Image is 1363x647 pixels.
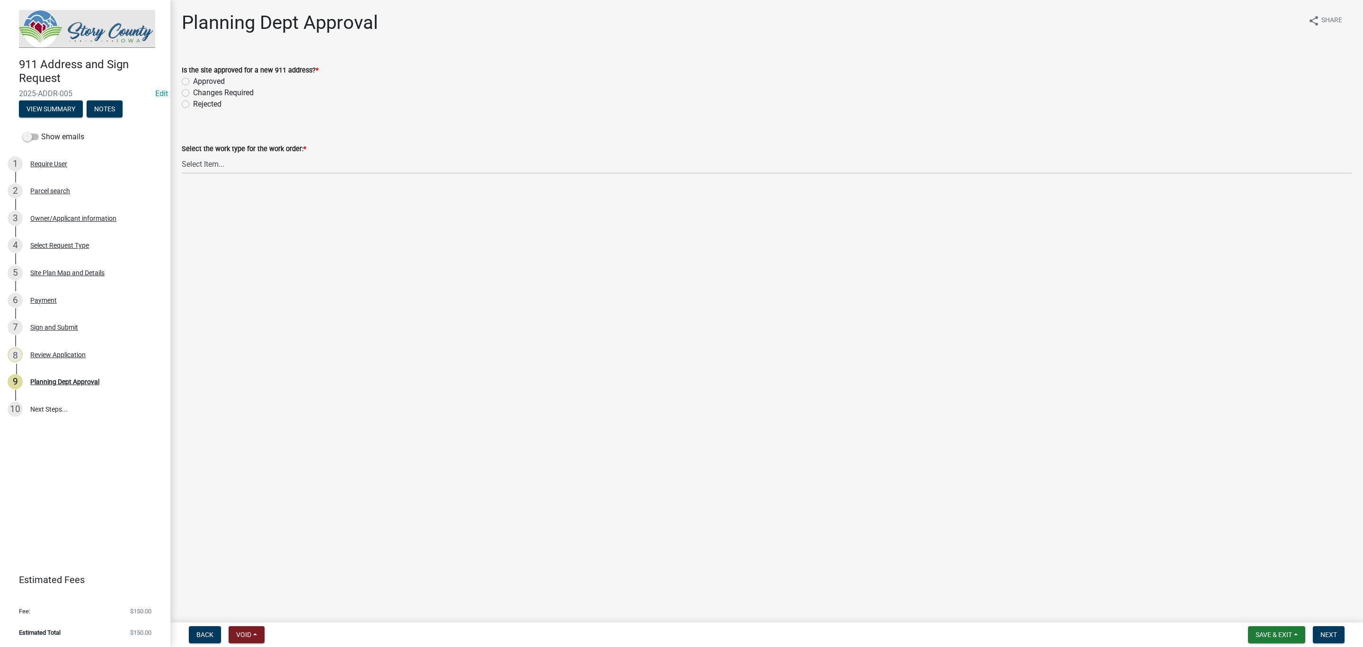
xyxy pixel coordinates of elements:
[8,402,23,417] div: 10
[229,626,265,643] button: Void
[8,156,23,171] div: 1
[1256,631,1292,638] span: Save & Exit
[30,270,105,276] div: Site Plan Map and Details
[19,100,83,117] button: View Summary
[30,161,67,167] div: Require User
[8,265,23,280] div: 5
[19,608,30,614] span: Fee:
[155,89,168,98] wm-modal-confirm: Edit Application Number
[30,297,57,304] div: Payment
[1320,631,1337,638] span: Next
[8,183,23,198] div: 2
[189,626,221,643] button: Back
[182,11,378,34] h1: Planning Dept Approval
[19,629,61,636] span: Estimated Total
[87,106,123,113] wm-modal-confirm: Notes
[182,67,319,74] label: Is the site approved for a new 911 address?
[196,631,213,638] span: Back
[130,608,151,614] span: $150.00
[182,146,306,153] label: Select the work type for the work order:
[8,570,155,589] a: Estimated Fees
[1313,626,1345,643] button: Next
[8,320,23,335] div: 7
[19,106,83,113] wm-modal-confirm: Summary
[8,293,23,308] div: 6
[236,631,251,638] span: Void
[19,58,163,85] h4: 911 Address and Sign Request
[30,378,99,385] div: Planning Dept Approval
[1248,626,1305,643] button: Save & Exit
[1301,11,1350,30] button: shareShare
[30,351,86,358] div: Review Application
[30,242,89,249] div: Select Request Type
[30,188,70,194] div: Parcel search
[130,629,151,636] span: $150.00
[19,10,155,48] img: Story County, Iowa
[193,76,225,87] label: Approved
[87,100,123,117] button: Notes
[23,131,84,143] label: Show emails
[193,99,221,110] label: Rejected
[1308,15,1319,27] i: share
[19,89,151,98] span: 2025-ADDR-005
[193,87,254,99] label: Changes Required
[30,215,116,222] div: Owner/Applicant information
[1321,15,1342,27] span: Share
[8,238,23,253] div: 4
[8,374,23,389] div: 9
[155,89,168,98] a: Edit
[8,211,23,226] div: 3
[8,347,23,362] div: 8
[30,324,78,331] div: Sign and Submit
